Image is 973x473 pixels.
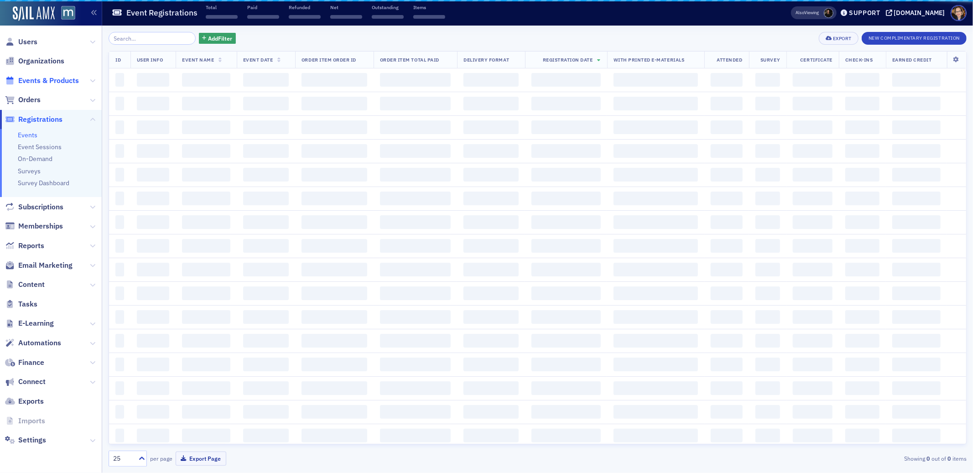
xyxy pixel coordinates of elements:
span: ‌ [711,144,743,158]
span: ‌ [711,405,743,419]
span: ‌ [531,120,601,134]
span: Registrations [18,114,62,125]
span: ‌ [182,239,230,253]
span: ‌ [614,168,698,182]
span: ‌ [463,310,518,324]
a: Connect [5,377,46,387]
span: ‌ [115,239,124,253]
span: ‌ [115,192,124,205]
span: ‌ [892,405,941,419]
span: ‌ [243,263,289,276]
span: ‌ [845,263,879,276]
span: ‌ [463,239,518,253]
div: Export [833,36,852,41]
span: ‌ [302,405,367,419]
button: New Complimentary Registration [862,32,967,45]
span: ‌ [892,310,941,324]
span: Profile [951,5,967,21]
span: ‌ [892,263,941,276]
span: ‌ [892,239,941,253]
span: ‌ [845,334,879,348]
span: ‌ [289,15,321,19]
span: ‌ [330,15,362,19]
span: ‌ [793,192,833,205]
a: Survey Dashboard [18,179,69,187]
span: ‌ [845,286,879,300]
span: ‌ [243,97,289,110]
span: ‌ [380,239,451,253]
span: ‌ [380,405,451,419]
span: Delivery Format [463,57,509,63]
span: ‌ [380,381,451,395]
span: Add Filter [208,34,232,42]
span: ‌ [892,144,941,158]
span: ‌ [755,239,780,253]
span: ‌ [614,73,698,87]
span: ‌ [243,310,289,324]
span: ‌ [380,334,451,348]
span: Orders [18,95,41,105]
span: ‌ [531,286,601,300]
button: Export [819,32,859,45]
span: ‌ [755,263,780,276]
span: ‌ [115,168,124,182]
span: ‌ [302,73,367,87]
span: ‌ [755,120,780,134]
span: Connect [18,377,46,387]
span: ‌ [302,310,367,324]
span: ‌ [614,239,698,253]
span: ‌ [380,192,451,205]
span: ‌ [137,381,170,395]
span: ‌ [845,215,879,229]
span: ‌ [463,168,518,182]
span: ‌ [711,73,743,87]
span: Order Item Order ID [302,57,356,63]
span: ‌ [137,97,170,110]
span: ‌ [182,73,230,87]
span: ‌ [182,192,230,205]
span: ‌ [793,120,833,134]
span: ‌ [137,215,170,229]
a: Events [18,131,37,139]
span: User Info [137,57,163,63]
h1: Event Registrations [126,7,198,18]
div: Support [849,9,880,17]
span: Lauren McDonough [824,8,833,18]
span: ‌ [463,405,518,419]
span: Event Date [243,57,273,63]
span: ‌ [137,263,170,276]
span: ‌ [182,215,230,229]
span: ‌ [115,310,124,324]
span: ‌ [463,144,518,158]
span: ‌ [182,358,230,371]
span: ‌ [793,334,833,348]
span: ‌ [531,168,601,182]
span: ‌ [793,239,833,253]
span: ‌ [137,334,170,348]
span: ‌ [845,192,879,205]
span: ‌ [793,381,833,395]
span: Finance [18,358,44,368]
a: E-Learning [5,318,54,328]
span: Automations [18,338,61,348]
span: ‌ [380,144,451,158]
span: Settings [18,435,46,445]
span: ‌ [793,168,833,182]
span: ‌ [115,286,124,300]
span: ‌ [243,120,289,134]
span: ‌ [614,381,698,395]
span: ‌ [845,358,879,371]
span: ‌ [614,192,698,205]
span: ‌ [182,405,230,419]
p: Total [206,4,238,10]
span: ‌ [463,215,518,229]
a: Memberships [5,221,63,231]
span: ‌ [531,215,601,229]
span: Content [18,280,45,290]
a: On-Demand [18,155,52,163]
p: Items [413,4,445,10]
span: ‌ [302,381,367,395]
a: View Homepage [55,6,75,21]
span: ‌ [711,310,743,324]
span: ‌ [892,358,941,371]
